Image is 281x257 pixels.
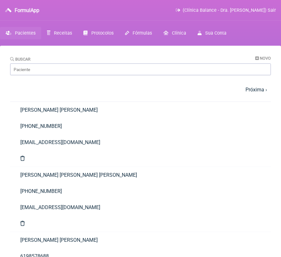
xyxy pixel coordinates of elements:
[91,30,114,36] span: Protocolos
[133,30,152,36] span: Fórmulas
[245,87,267,93] a: Próxima ›
[10,57,30,62] label: Buscar
[158,27,192,39] a: Clínica
[10,232,271,248] a: [PERSON_NAME] [PERSON_NAME]
[260,56,271,61] span: Novo
[10,63,271,75] input: Paciente
[10,102,271,118] a: [PERSON_NAME] [PERSON_NAME]
[10,199,271,215] a: [EMAIL_ADDRESS][DOMAIN_NAME]
[54,30,72,36] span: Receitas
[205,30,226,36] span: Sua Conta
[183,8,276,13] span: (Clínica Balance - Dra. [PERSON_NAME]) Sair
[10,83,271,96] nav: pager
[255,56,271,61] a: Novo
[41,27,78,39] a: Receitas
[10,183,271,199] a: [PHONE_NUMBER]
[78,27,119,39] a: Protocolos
[10,167,271,183] a: [PERSON_NAME] [PERSON_NAME] [PERSON_NAME]
[119,27,158,39] a: Fórmulas
[10,118,271,134] a: [PHONE_NUMBER]
[15,7,39,13] h3: FormulApp
[192,27,232,39] a: Sua Conta
[176,8,276,13] a: (Clínica Balance - Dra. [PERSON_NAME]) Sair
[15,30,36,36] span: Pacientes
[172,30,186,36] span: Clínica
[10,134,271,150] a: [EMAIL_ADDRESS][DOMAIN_NAME]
